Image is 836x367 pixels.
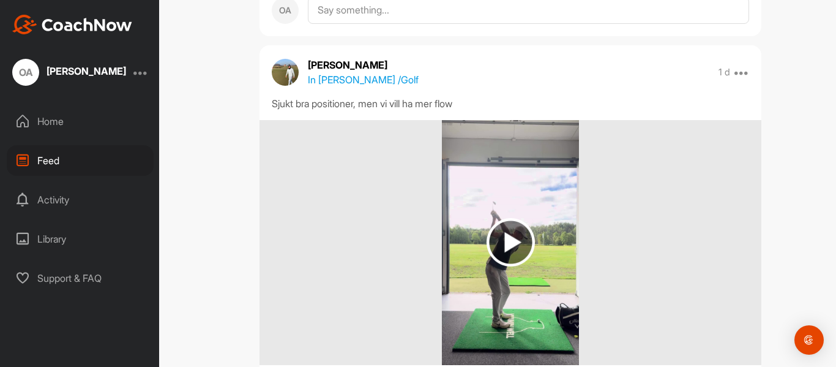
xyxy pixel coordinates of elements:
[12,59,39,86] div: OA
[718,66,730,78] p: 1 d
[7,224,154,254] div: Library
[308,58,419,72] p: [PERSON_NAME]
[12,15,132,34] img: CoachNow
[794,325,824,355] div: Open Intercom Messenger
[7,145,154,176] div: Feed
[7,106,154,137] div: Home
[487,218,535,267] img: play
[272,96,749,111] div: Sjukt bra positioner, men vi vill ha mer flow
[7,263,154,293] div: Support & FAQ
[442,120,580,365] img: media
[308,72,419,87] p: In [PERSON_NAME] / Golf
[7,184,154,215] div: Activity
[272,59,299,86] img: avatar
[47,66,126,76] div: [PERSON_NAME]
